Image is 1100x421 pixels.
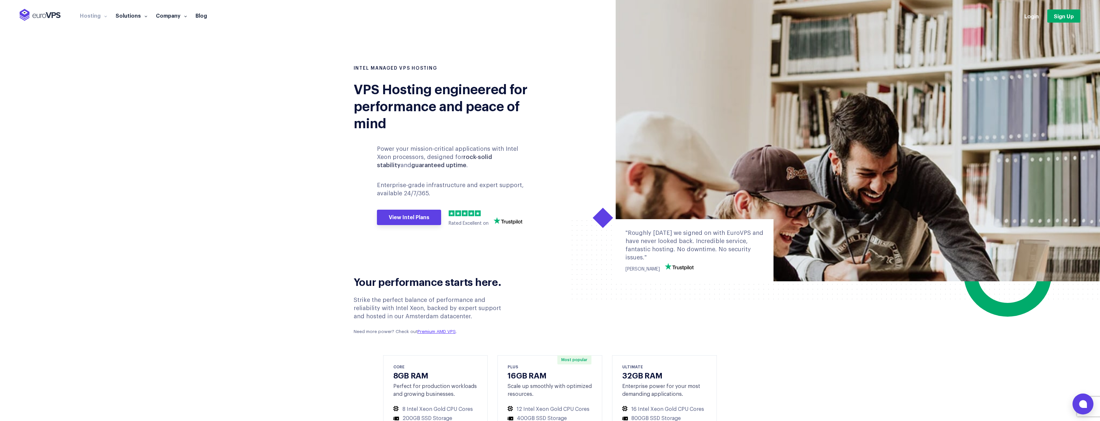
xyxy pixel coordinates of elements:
a: View Intel Plans [377,210,441,225]
p: Enterprise-grade infrastructure and expert support, available 24/7/365. [377,181,532,198]
div: CORE [393,364,478,370]
span: [PERSON_NAME] [625,267,660,272]
img: 3 [462,210,468,216]
p: Power your mission-critical applications with Intel Xeon processors, designed for and . [377,145,532,170]
h3: 32GB RAM [622,370,707,380]
a: Company [152,12,191,19]
button: Open chat window [1072,394,1093,414]
li: 12 Intel Xeon Gold CPU Cores [508,406,592,413]
li: 16 Intel Xeon Gold CPU Cores [622,406,707,413]
span: Most popular [557,355,591,364]
div: Perfect for production workloads and growing businesses. [393,382,478,398]
div: "Roughly [DATE] we signed on with EuroVPS and have never looked back. Incredible service, fantast... [625,229,764,262]
div: VPS Hosting engineered for performance and peace of mind [354,80,545,131]
h3: 8GB RAM [393,370,478,380]
img: EuroVPS [20,9,61,21]
img: 5 [475,210,481,216]
div: Enterprise power for your most demanding applications. [622,382,707,398]
p: Need more power? Check out . [354,329,512,335]
a: Sign Up [1047,9,1080,23]
div: Strike the perfect balance of performance and reliability with Intel Xeon, backed by expert suppo... [354,296,512,335]
h3: 16GB RAM [508,370,592,380]
a: Hosting [76,12,111,19]
a: Premium AMD VPS [418,329,456,334]
a: Login [1024,12,1039,20]
a: Blog [191,12,211,19]
h1: INTEL MANAGED VPS HOSTING [354,65,545,72]
img: 1 [449,210,455,216]
img: 4 [468,210,474,216]
b: rock-solid stability [377,154,492,168]
a: Solutions [111,12,152,19]
div: ULTIMATE [622,364,707,370]
img: 2 [455,210,461,216]
b: guaranteed uptime [411,162,466,168]
li: 8 Intel Xeon Gold CPU Cores [393,406,478,413]
div: PLUS [508,364,592,370]
span: Rated Excellent on [449,221,489,226]
div: Scale up smoothly with optimized resources. [508,382,592,398]
h2: Your performance starts here. [354,275,512,288]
